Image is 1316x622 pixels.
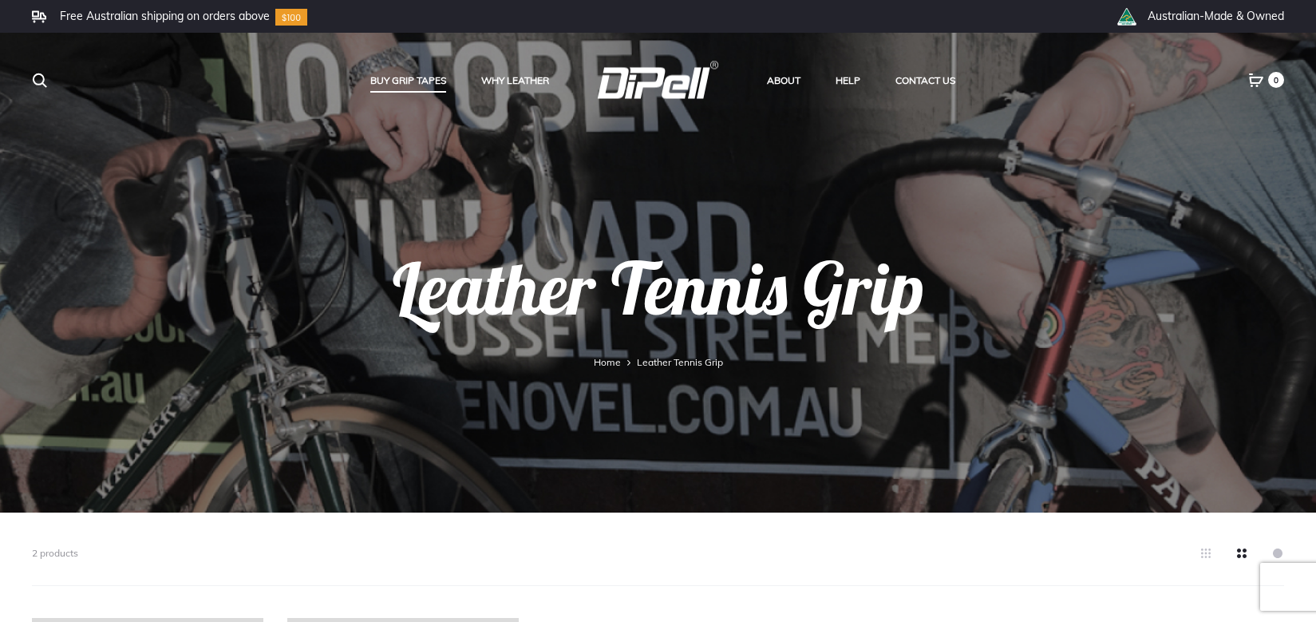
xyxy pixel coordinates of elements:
p: 2 products [32,545,78,561]
a: Buy Grip Tapes [370,70,446,91]
li: Free Australian shipping on orders above [60,9,270,23]
a: Home [594,356,621,368]
a: Why Leather [481,70,549,91]
img: th_right_icon2.png [1116,8,1136,26]
a: 0 [1248,73,1264,87]
span: 0 [1268,72,1284,88]
a: Help [836,70,860,91]
nav: Leather Tennis Grip [32,352,1284,373]
a: About [767,70,800,91]
img: Frame.svg [32,10,46,23]
img: Group-10.svg [275,9,307,26]
h1: Leather Tennis Grip [32,252,1284,352]
a: Contact Us [895,70,955,91]
img: DiPell [597,61,719,98]
li: Australian-Made & Owned [1148,9,1284,23]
